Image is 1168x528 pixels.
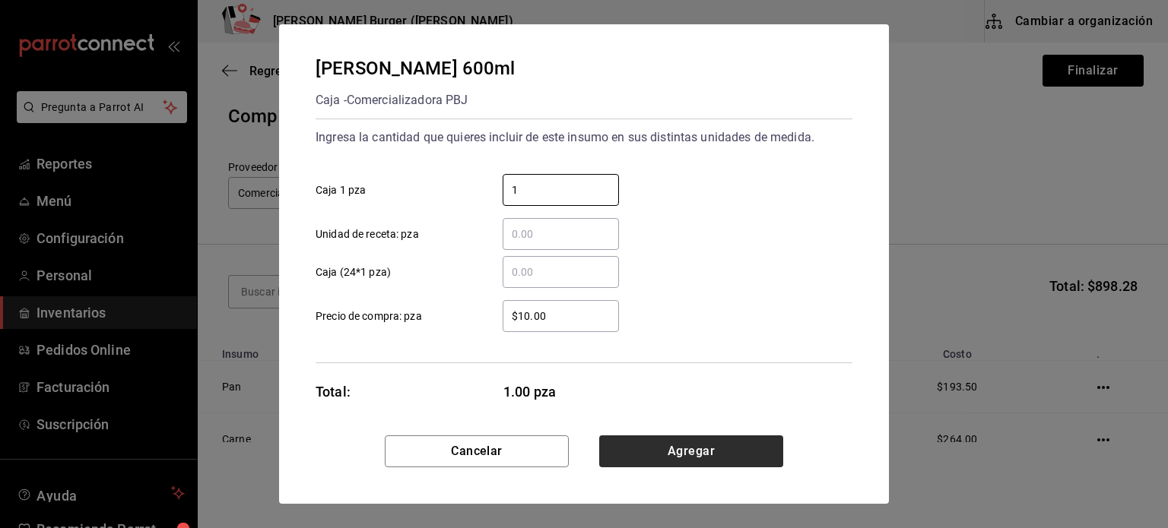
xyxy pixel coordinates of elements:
[316,308,422,324] span: Precio de compra: pza
[503,307,619,325] input: Precio de compra: pza
[316,88,516,112] div: Caja - Comercializadora PBJ
[316,55,516,82] div: [PERSON_NAME] 600ml
[316,182,366,198] span: Caja 1 pza
[503,181,619,199] input: Caja 1 pza
[385,435,569,467] button: Cancelar
[503,225,619,243] input: Unidad de receta: pza
[503,381,620,402] span: 1.00 pza
[316,264,391,280] span: Caja (24*1 pza)
[316,226,419,242] span: Unidad de receta: pza
[316,125,852,150] div: Ingresa la cantidad que quieres incluir de este insumo en sus distintas unidades de medida.
[503,263,619,281] input: Caja (24*1 pza)
[316,381,351,402] div: Total:
[599,435,783,467] button: Agregar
